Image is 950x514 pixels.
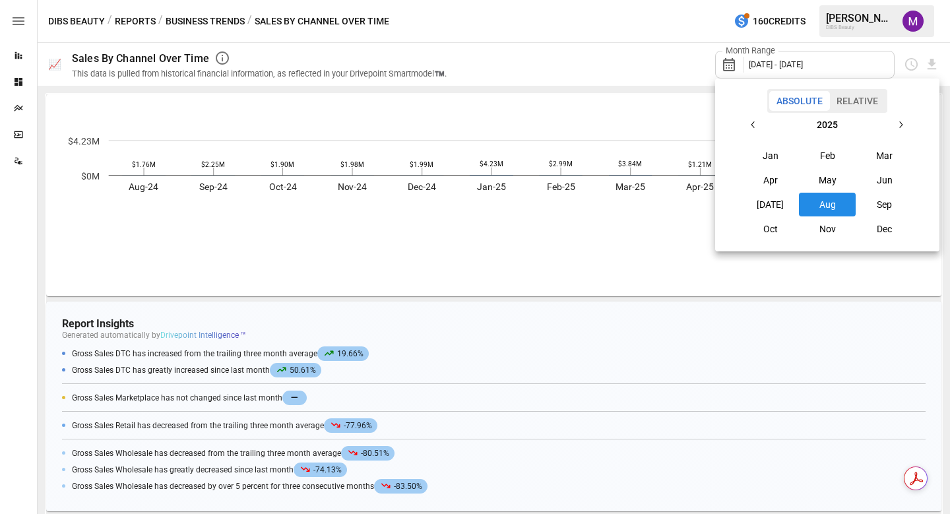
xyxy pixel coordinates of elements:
[769,91,830,111] button: Absolute
[742,193,799,216] button: [DATE]
[829,91,885,111] button: Relative
[856,217,913,241] button: Dec
[799,193,856,216] button: Aug
[799,217,856,241] button: Nov
[799,144,856,168] button: Feb
[742,217,799,241] button: Oct
[856,193,913,216] button: Sep
[742,168,799,192] button: Apr
[742,144,799,168] button: Jan
[856,144,913,168] button: Mar
[856,168,913,192] button: Jun
[765,113,889,137] button: 2025
[799,168,856,192] button: May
